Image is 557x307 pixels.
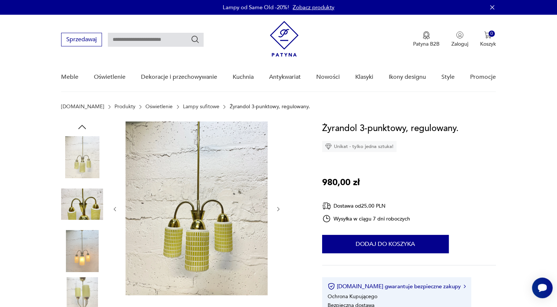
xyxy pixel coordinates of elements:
[451,31,468,47] button: Zaloguj
[480,31,496,47] button: 0Koszyk
[328,283,466,290] button: [DOMAIN_NAME] gwarantuje bezpieczne zakupy
[328,293,377,300] li: Ochrona Kupującego
[141,63,217,91] a: Dekoracje i przechowywanie
[441,63,455,91] a: Style
[532,278,553,298] iframe: Smartsupp widget button
[229,104,310,110] p: Żyrandol 3-punktowy, regulowany.
[463,285,466,288] img: Ikona strzałki w prawo
[322,214,410,223] div: Wysyłka w ciągu 7 dni roboczych
[61,63,78,91] a: Meble
[145,104,173,110] a: Oświetlenie
[451,40,468,47] p: Zaloguj
[61,38,102,43] a: Sprzedawaj
[389,63,426,91] a: Ikony designu
[413,40,440,47] p: Patyna B2B
[270,21,299,57] img: Patyna - sklep z meblami i dekoracjami vintage
[413,31,440,47] button: Patyna B2B
[484,31,491,39] img: Ikona koszyka
[423,31,430,39] img: Ikona medalu
[191,35,200,44] button: Szukaj
[61,33,102,46] button: Sprzedawaj
[114,104,135,110] a: Produkty
[322,235,449,253] button: Dodaj do koszyka
[61,183,103,225] img: Zdjęcie produktu Żyrandol 3-punktowy, regulowany.
[183,104,219,110] a: Lampy sufitowe
[223,4,289,11] p: Lampy od Same Old -20%!
[480,40,496,47] p: Koszyk
[126,121,268,295] img: Zdjęcie produktu Żyrandol 3-punktowy, regulowany.
[269,63,301,91] a: Antykwariat
[470,63,496,91] a: Promocje
[233,63,254,91] a: Kuchnia
[325,143,332,150] img: Ikona diamentu
[355,63,373,91] a: Klasyki
[328,283,335,290] img: Ikona certyfikatu
[322,121,459,135] h1: Żyrandol 3-punktowy, regulowany.
[293,4,334,11] a: Zobacz produkty
[61,104,104,110] a: [DOMAIN_NAME]
[316,63,340,91] a: Nowości
[61,136,103,178] img: Zdjęcie produktu Żyrandol 3-punktowy, regulowany.
[456,31,463,39] img: Ikonka użytkownika
[413,31,440,47] a: Ikona medaluPatyna B2B
[489,31,495,37] div: 0
[61,230,103,272] img: Zdjęcie produktu Żyrandol 3-punktowy, regulowany.
[322,201,410,211] div: Dostawa od 25,00 PLN
[322,201,331,211] img: Ikona dostawy
[322,176,360,190] p: 980,00 zł
[322,141,396,152] div: Unikat - tylko jedna sztuka!
[94,63,126,91] a: Oświetlenie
